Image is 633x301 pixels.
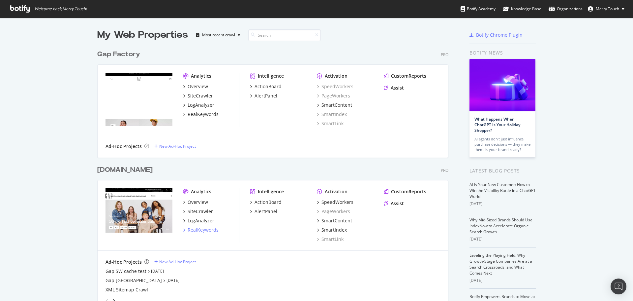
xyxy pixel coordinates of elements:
a: SpeedWorkers [317,83,353,90]
div: My Web Properties [97,28,188,42]
a: SiteCrawler [183,208,213,215]
div: Intelligence [258,73,284,79]
a: RealKeywords [183,111,219,118]
a: Why Mid-Sized Brands Should Use IndexNow to Accelerate Organic Search Growth [469,217,532,235]
div: SiteCrawler [188,208,213,215]
div: SmartContent [321,102,352,108]
div: Ad-Hoc Projects [105,259,142,265]
a: What Happens When ChatGPT Is Your Holiday Shopper? [474,116,520,133]
a: Overview [183,199,208,206]
a: Botify Chrome Plugin [469,32,523,38]
div: SmartIndex [321,227,347,233]
a: SmartIndex [317,227,347,233]
a: AlertPanel [250,93,277,99]
a: Assist [384,200,404,207]
a: Overview [183,83,208,90]
a: SmartLink [317,120,344,127]
div: Open Intercom Messenger [611,279,626,294]
a: PageWorkers [317,93,350,99]
a: ActionBoard [250,83,282,90]
div: Pro [441,52,448,57]
a: New Ad-Hoc Project [154,259,196,265]
div: Overview [188,83,208,90]
div: Botify Chrome Plugin [476,32,523,38]
a: Gap SW cache test [105,268,146,275]
div: Gap Factory [97,50,140,59]
img: Gap.com [105,188,172,242]
div: Latest Blog Posts [469,167,536,174]
span: Merry Touch [596,6,619,12]
a: CustomReports [384,188,426,195]
a: CustomReports [384,73,426,79]
a: [DOMAIN_NAME] [97,165,155,175]
a: ActionBoard [250,199,282,206]
div: ActionBoard [255,83,282,90]
div: Activation [325,188,347,195]
div: Activation [325,73,347,79]
div: AlertPanel [255,93,277,99]
a: SmartContent [317,217,352,224]
a: XML Sitemap Crawl [105,286,148,293]
div: Overview [188,199,208,206]
img: What Happens When ChatGPT Is Your Holiday Shopper? [469,59,535,111]
div: Assist [391,85,404,91]
div: Pro [441,168,448,173]
a: Gap [GEOGRAPHIC_DATA] [105,277,162,284]
button: Merry Touch [583,4,630,14]
div: New Ad-Hoc Project [159,143,196,149]
div: AI agents don’t just influence purchase decisions — they make them. Is your brand ready? [474,136,530,152]
a: [DATE] [166,278,179,283]
div: RealKeywords [188,111,219,118]
a: AlertPanel [250,208,277,215]
div: CustomReports [391,188,426,195]
div: Botify news [469,49,536,56]
div: LogAnalyzer [188,217,214,224]
button: Most recent crawl [193,30,243,40]
a: LogAnalyzer [183,217,214,224]
a: RealKeywords [183,227,219,233]
a: [DATE] [151,268,164,274]
input: Search [248,29,321,41]
a: Gap Factory [97,50,143,59]
div: Intelligence [258,188,284,195]
span: Welcome back, Merry Touch ! [35,6,87,12]
a: SpeedWorkers [317,199,353,206]
img: Gapfactory.com [105,73,172,126]
div: Analytics [191,188,211,195]
a: New Ad-Hoc Project [154,143,196,149]
div: SmartContent [321,217,352,224]
a: PageWorkers [317,208,350,215]
div: Knowledge Base [503,6,541,12]
div: SiteCrawler [188,93,213,99]
div: [DATE] [469,201,536,207]
a: SmartLink [317,236,344,243]
div: Assist [391,200,404,207]
div: [DATE] [469,236,536,242]
div: ActionBoard [255,199,282,206]
a: SmartIndex [317,111,347,118]
div: Ad-Hoc Projects [105,143,142,150]
div: LogAnalyzer [188,102,214,108]
a: Assist [384,85,404,91]
a: SiteCrawler [183,93,213,99]
div: New Ad-Hoc Project [159,259,196,265]
div: SpeedWorkers [321,199,353,206]
div: RealKeywords [188,227,219,233]
div: Botify Academy [461,6,496,12]
div: AlertPanel [255,208,277,215]
a: LogAnalyzer [183,102,214,108]
div: Organizations [549,6,583,12]
div: CustomReports [391,73,426,79]
a: AI Is Your New Customer: How to Win the Visibility Battle in a ChatGPT World [469,182,536,199]
div: [DOMAIN_NAME] [97,165,153,175]
div: Analytics [191,73,211,79]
